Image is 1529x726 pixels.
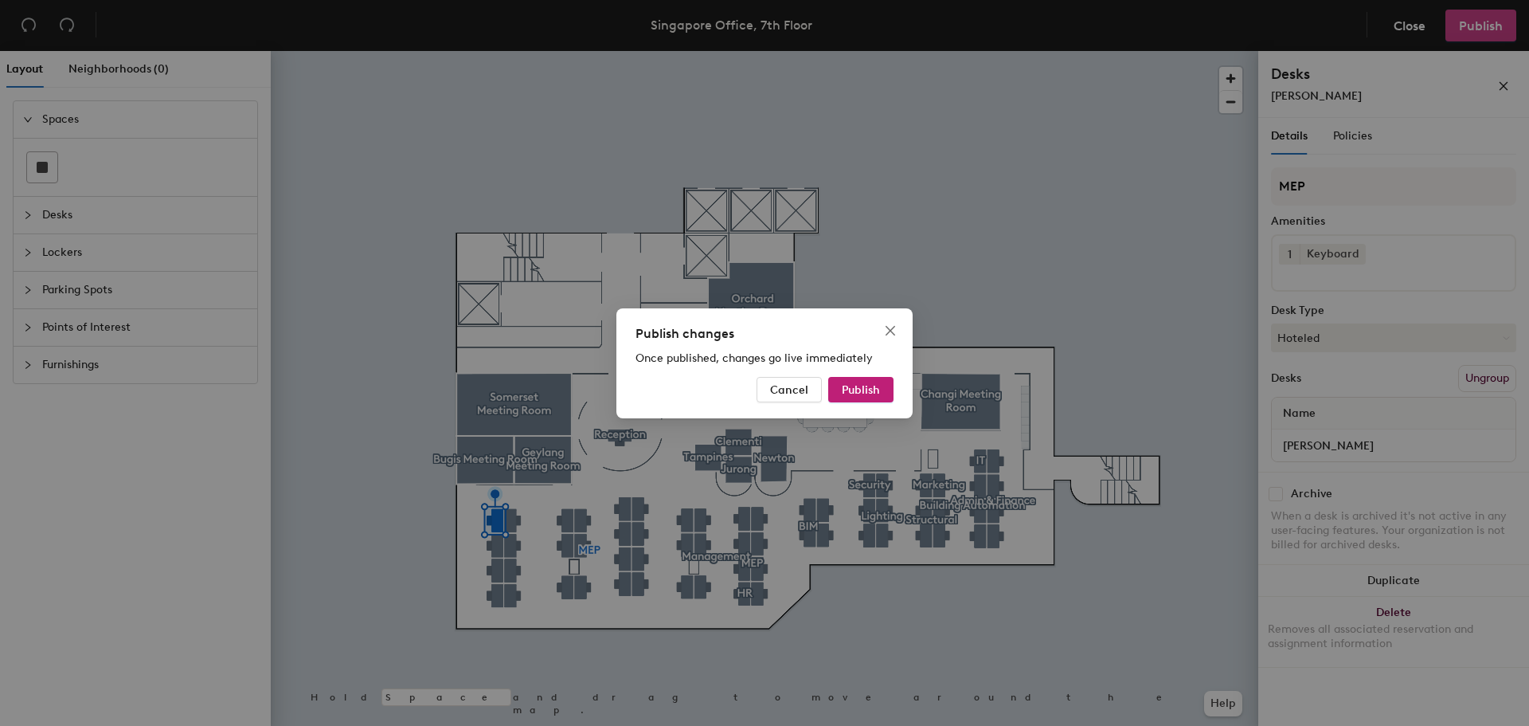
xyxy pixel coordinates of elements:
span: Publish [842,383,880,396]
span: Close [878,324,903,337]
button: Close [878,318,903,343]
button: Cancel [757,377,822,402]
span: close [884,324,897,337]
div: Publish changes [635,324,894,343]
button: Publish [828,377,894,402]
span: Once published, changes go live immediately [635,351,873,365]
span: Cancel [770,383,808,396]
